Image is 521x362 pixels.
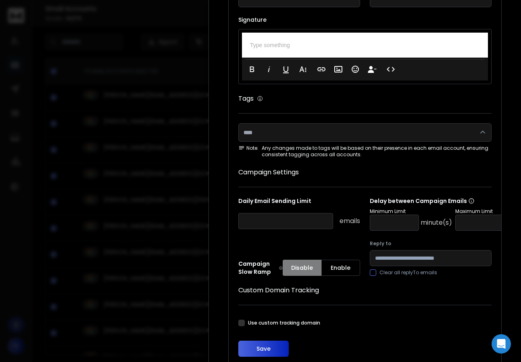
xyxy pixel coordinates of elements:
[238,168,492,177] h1: Campaign Settings
[421,218,452,228] p: minute(s)
[248,320,320,326] label: Use custom tracking domain
[370,240,492,247] label: Reply to
[244,61,260,77] button: Bold (⌘B)
[379,269,437,276] label: Clear all replyTo emails
[238,285,492,295] h1: Custom Domain Tracking
[283,260,321,276] button: Disable
[383,61,398,77] button: Code View
[238,145,258,151] span: Note:
[365,61,380,77] button: Insert Unsubscribe Link
[331,61,346,77] button: Insert Image (⌘P)
[238,94,254,103] h1: Tags
[238,341,289,357] button: Save
[238,197,360,208] p: Daily Email Sending Limit
[348,61,363,77] button: Emoticons
[340,216,360,226] p: emails
[295,61,311,77] button: More Text
[278,61,294,77] button: Underline (⌘U)
[238,145,492,158] div: Any changes made to tags will be based on their presence in each email account, ensuring consiste...
[321,260,360,276] button: Enable
[492,334,511,354] div: Open Intercom Messenger
[370,208,452,215] p: Minimum Limit
[238,17,492,23] label: Signature
[314,61,329,77] button: Insert Link (⌘K)
[238,260,283,276] p: Campaign Slow Ramp
[261,61,277,77] button: Italic (⌘I)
